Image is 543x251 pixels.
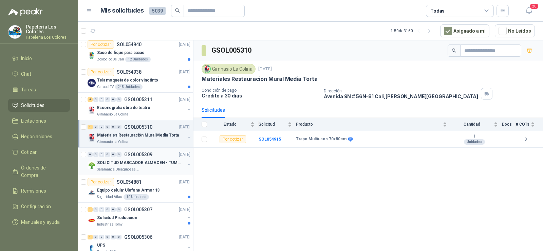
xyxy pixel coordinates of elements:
[105,97,110,102] div: 0
[179,207,190,213] p: [DATE]
[21,164,63,179] span: Órdenes de Compra
[97,132,179,139] p: Materiales Restauración Mural Media Torta
[111,152,116,157] div: 0
[26,35,70,39] p: Papeleria Los Colores
[175,8,180,13] span: search
[211,45,252,56] h3: GSOL005310
[8,216,70,229] a: Manuales y ayuda
[451,118,502,131] th: Cantidad
[99,152,104,157] div: 0
[97,105,150,111] p: Escenografia obra de teatro
[451,122,492,127] span: Cantidad
[93,152,98,157] div: 0
[21,187,46,195] span: Remisiones
[88,51,96,59] img: Company Logo
[99,207,104,212] div: 0
[88,97,93,102] div: 4
[8,114,70,127] a: Licitaciones
[88,216,96,225] img: Company Logo
[296,137,347,142] b: Trapo Multiusos 70x80cm
[8,130,70,143] a: Negociaciones
[88,134,96,142] img: Company Logo
[88,40,114,49] div: Por cotizar
[97,215,137,221] p: Solicitud Producción
[21,55,32,62] span: Inicio
[296,122,442,127] span: Producto
[88,189,96,197] img: Company Logo
[78,175,193,203] a: Por cotizarSOL054881[DATE] Company LogoEquipo celular Ulefone Armor 13Seguridad Atlas10 Unidades
[21,70,31,78] span: Chat
[116,125,121,129] div: 0
[179,124,190,130] p: [DATE]
[203,65,210,73] img: Company Logo
[8,146,70,159] a: Cotizar
[111,125,116,129] div: 0
[124,235,152,239] p: GSOL005306
[93,235,98,239] div: 0
[179,96,190,103] p: [DATE]
[116,97,121,102] div: 0
[97,167,140,172] p: Salamanca Oleaginosas SAS
[8,99,70,112] a: Solicitudes
[117,70,142,74] p: SOL054938
[88,95,192,117] a: 4 0 0 0 0 0 GSOL005311[DATE] Company LogoEscenografia obra de teatroGimnasio La Colina
[202,88,318,93] p: Condición de pago
[88,178,114,186] div: Por cotizar
[21,133,52,140] span: Negociaciones
[8,25,21,38] img: Company Logo
[88,125,93,129] div: 1
[124,125,152,129] p: GSOL005310
[8,200,70,213] a: Configuración
[115,84,143,90] div: 245 Unidades
[124,194,149,200] div: 10 Unidades
[125,57,151,62] div: 12 Unidades
[523,5,535,17] button: 20
[124,97,152,102] p: GSOL005311
[324,89,478,93] p: Dirección
[430,7,445,15] div: Todas
[324,93,478,99] p: Avenida 9N # 56N-81 Cali , [PERSON_NAME][GEOGRAPHIC_DATA]
[8,83,70,96] a: Tareas
[202,75,318,83] p: Materiales Restauración Mural Media Torta
[21,102,44,109] span: Solicitudes
[99,125,104,129] div: 0
[179,151,190,158] p: [DATE]
[97,50,145,56] p: Saco de fique para cacao
[116,207,121,212] div: 0
[88,235,93,239] div: 1
[179,41,190,48] p: [DATE]
[149,7,166,15] span: 5039
[97,160,182,166] p: SOLICITUD MARCADOR ALMACEN - TUMACO
[93,207,98,212] div: 0
[21,203,51,210] span: Configuración
[88,161,96,169] img: Company Logo
[88,205,192,227] a: 1 0 0 0 0 0 GSOL005307[DATE] Company LogoSolicitud ProducciónIndustrias Tomy
[495,24,535,37] button: No Leídos
[99,97,104,102] div: 0
[179,234,190,240] p: [DATE]
[451,134,498,139] b: 1
[202,106,225,114] div: Solicitudes
[111,207,116,212] div: 0
[116,152,121,157] div: 0
[117,42,142,47] p: SOL054940
[259,137,281,142] b: SOL054915
[259,122,286,127] span: Solicitud
[88,152,93,157] div: 0
[97,112,128,117] p: Gimnasio La Colina
[502,118,516,131] th: Docs
[8,52,70,65] a: Inicio
[21,148,37,156] span: Cotizar
[452,48,456,53] span: search
[93,125,98,129] div: 0
[124,207,152,212] p: GSOL005307
[105,235,110,239] div: 0
[8,161,70,182] a: Órdenes de Compra
[8,8,43,16] img: Logo peakr
[97,84,114,90] p: Caracol TV
[440,24,489,37] button: Asignado a mi
[100,6,144,16] h1: Mis solicitudes
[97,77,158,84] p: Tela moqueta de color vinotinto
[97,187,160,194] p: Equipo celular Ulefone Armor 13
[179,69,190,75] p: [DATE]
